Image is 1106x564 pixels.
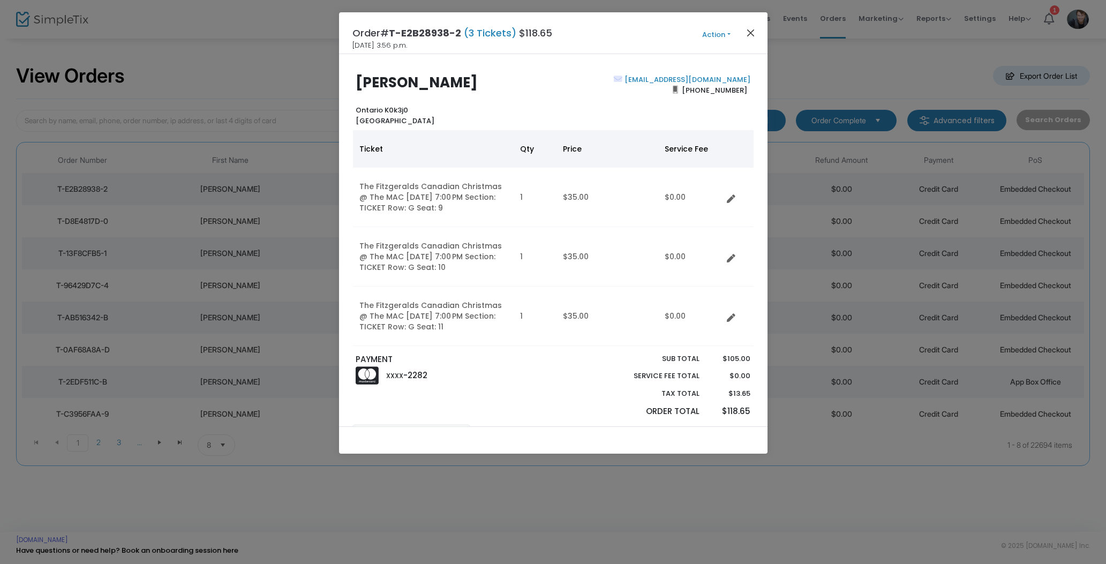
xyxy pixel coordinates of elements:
a: Transaction Details [473,425,591,447]
td: 1 [514,168,556,227]
p: $118.65 [710,405,750,418]
button: Action [684,29,749,41]
p: $105.00 [710,354,750,364]
h4: Order# $118.65 [352,26,552,40]
b: [PERSON_NAME] [356,73,478,92]
p: $0.00 [710,371,750,381]
b: Ontario K0k3j0 [GEOGRAPHIC_DATA] [356,105,434,126]
th: Ticket [353,130,514,168]
div: Data table [353,130,754,346]
th: Qty [514,130,556,168]
span: XXXX [386,371,403,380]
p: PAYMENT [356,354,548,366]
span: [DATE] 3:56 p.m. [352,40,407,51]
span: (3 Tickets) [461,26,519,40]
td: $35.00 [556,227,658,287]
td: $0.00 [658,287,723,346]
td: $0.00 [658,168,723,227]
p: Sub total [609,354,700,364]
td: The Fitzgeralds Canadian Christmas @ The MAC [DATE] 7:00 PM Section: TICKET Row: G Seat: 10 [353,227,514,287]
button: Close [743,26,757,40]
a: [EMAIL_ADDRESS][DOMAIN_NAME] [622,74,750,85]
td: $35.00 [556,287,658,346]
td: $0.00 [658,227,723,287]
td: 1 [514,287,556,346]
span: -2282 [403,370,427,381]
td: The Fitzgeralds Canadian Christmas @ The MAC [DATE] 7:00 PM Section: TICKET Row: G Seat: 11 [353,287,514,346]
p: $13.65 [710,388,750,399]
span: [PHONE_NUMBER] [678,81,750,99]
p: Service Fee Total [609,371,700,381]
th: Price [556,130,658,168]
a: Order Notes [352,425,470,447]
a: Admission Details [593,425,711,447]
p: Tax Total [609,388,700,399]
p: Order Total [609,405,700,418]
td: $35.00 [556,168,658,227]
th: Service Fee [658,130,723,168]
td: 1 [514,227,556,287]
td: The Fitzgeralds Canadian Christmas @ The MAC [DATE] 7:00 PM Section: TICKET Row: G Seat: 9 [353,168,514,227]
span: T-E2B28938-2 [389,26,461,40]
